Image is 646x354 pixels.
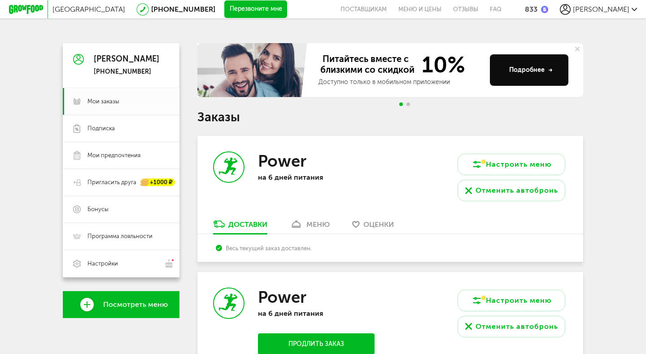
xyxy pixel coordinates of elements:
a: Оценки [348,219,398,234]
button: Подробнее [490,54,568,86]
button: Отменить автобронь [458,180,565,201]
a: Программа лояльности [63,223,179,250]
span: Мои заказы [87,97,119,106]
a: Мои предпочтения [63,142,179,169]
a: Посмотреть меню [63,291,179,318]
h1: Заказы [197,111,583,123]
div: Доступно только в мобильном приложении [319,78,483,87]
span: Бонусы [87,205,109,213]
span: Программа лояльности [87,232,153,240]
a: [PHONE_NUMBER] [151,5,215,13]
a: Мои заказы [63,88,179,115]
span: Go to slide 2 [406,102,410,106]
a: Настройки [63,250,179,277]
span: Настройки [87,260,118,268]
div: Весь текущий заказ доставлен. [216,245,564,252]
button: Настроить меню [458,290,565,311]
h3: Power [258,288,306,307]
div: Доставки [228,220,267,229]
span: Пригласить друга [87,178,136,186]
span: Подписка [87,124,115,133]
span: 10% [416,53,465,76]
div: 833 [525,5,537,13]
button: Настроить меню [458,154,565,175]
a: Подписка [63,115,179,142]
span: Посмотреть меню [103,301,168,309]
a: Пригласить друга +1000 ₽ [63,169,179,196]
a: меню [285,219,334,234]
button: Отменить автобронь [458,316,565,337]
span: Оценки [363,220,394,229]
div: [PERSON_NAME] [94,55,159,64]
img: bonus_b.cdccf46.png [541,6,548,13]
div: [PHONE_NUMBER] [94,68,159,76]
p: на 6 дней питания [258,309,375,318]
h3: Power [258,151,306,171]
div: Отменить автобронь [476,185,558,196]
div: Подробнее [509,66,553,75]
img: family-banner.579af9d.jpg [197,43,310,97]
button: Перезвоните мне [224,0,287,18]
span: Мои предпочтения [87,151,140,159]
span: [GEOGRAPHIC_DATA] [52,5,125,13]
span: Go to slide 1 [399,102,403,106]
div: меню [306,220,330,229]
span: Питайтесь вместе с близкими со скидкой [319,53,416,76]
div: Отменить автобронь [476,321,558,332]
a: Бонусы [63,196,179,223]
a: Доставки [209,219,272,234]
span: [PERSON_NAME] [573,5,629,13]
p: на 6 дней питания [258,173,375,181]
div: +1000 ₽ [141,179,175,186]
